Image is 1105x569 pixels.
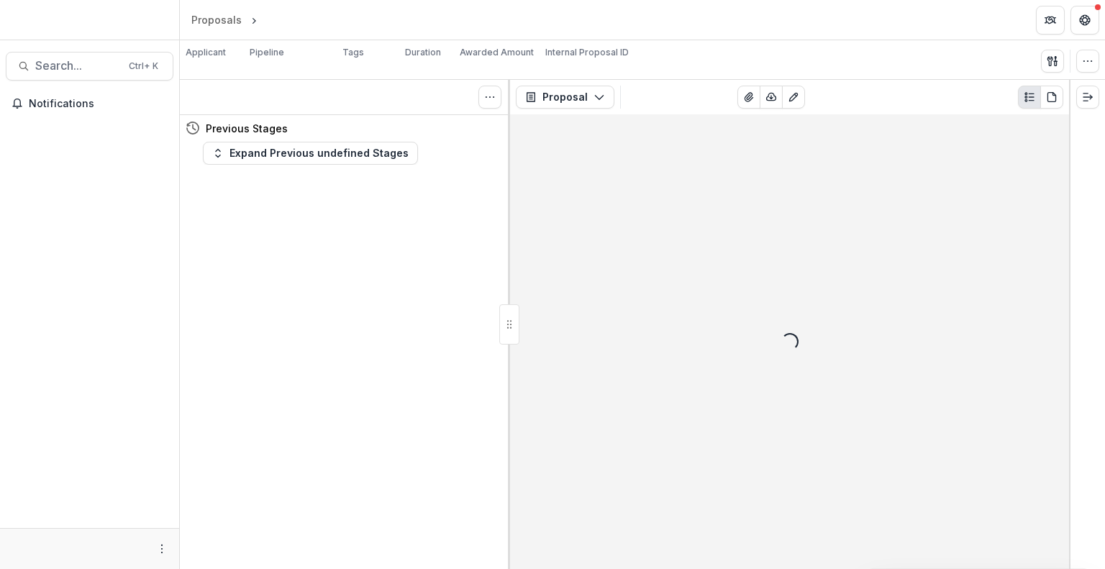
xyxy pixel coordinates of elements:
button: Expand Previous undefined Stages [203,142,418,165]
nav: breadcrumb [186,9,322,30]
a: Proposals [186,9,247,30]
p: Duration [405,46,441,59]
h4: Previous Stages [206,121,288,136]
p: Tags [342,46,364,59]
p: Awarded Amount [460,46,534,59]
button: Search... [6,52,173,81]
button: PDF view [1040,86,1063,109]
button: Notifications [6,92,173,115]
span: Notifications [29,98,168,110]
button: Expand right [1076,86,1099,109]
p: Applicant [186,46,226,59]
div: Ctrl + K [126,58,161,74]
button: Edit as form [782,86,805,109]
button: Get Help [1070,6,1099,35]
button: Proposal [516,86,614,109]
button: Toggle View Cancelled Tasks [478,86,501,109]
button: View Attached Files [737,86,760,109]
span: Search... [35,59,120,73]
p: Internal Proposal ID [545,46,629,59]
button: More [153,540,170,557]
button: Partners [1036,6,1065,35]
div: Proposals [191,12,242,27]
button: Plaintext view [1018,86,1041,109]
p: Pipeline [250,46,284,59]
